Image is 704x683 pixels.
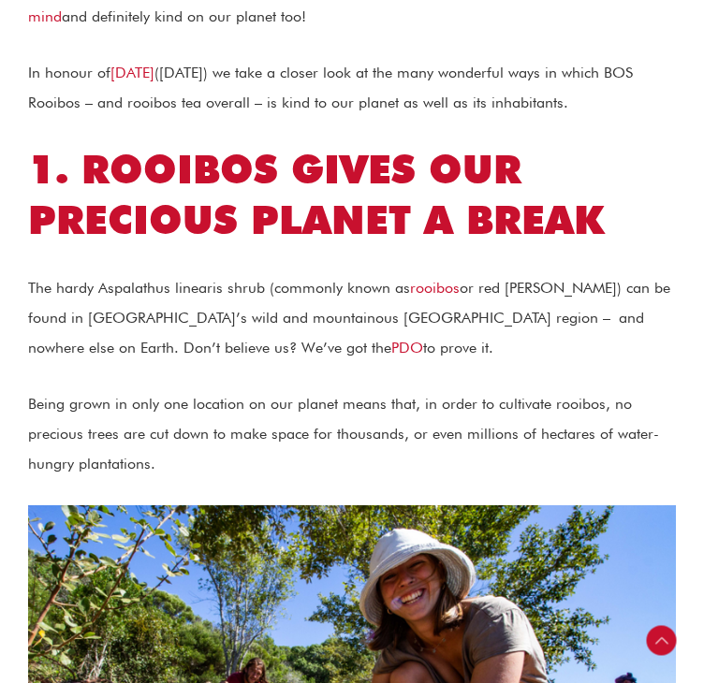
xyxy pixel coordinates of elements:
[28,58,676,118] p: In honour of ([DATE]) we take a closer look at the many wonderful ways in which BOS Rooibos – and...
[391,339,423,356] a: PDO
[28,273,676,363] p: The hardy Aspalathus linearis shrub (commonly known as or red [PERSON_NAME]) can be found in [GEO...
[28,389,676,479] p: Being grown in only one location on our planet means that, in order to cultivate rooibos, no prec...
[110,64,154,81] a: [DATE]
[28,144,676,246] h2: 1. Rooibos gives our precious planet a break
[410,279,460,297] a: rooibos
